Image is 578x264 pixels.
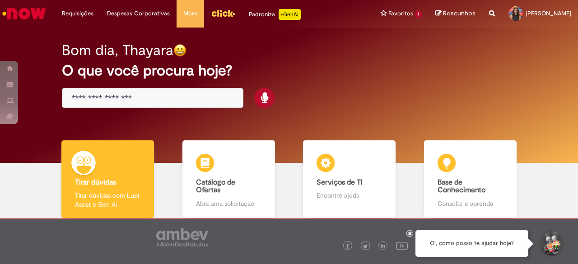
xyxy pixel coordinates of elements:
[249,9,301,20] div: Padroniza
[75,178,116,187] b: Tirar dúvidas
[47,140,168,218] a: Tirar dúvidas Tirar dúvidas com Lupi Assist e Gen Ai
[173,44,186,57] img: happy-face.png
[438,199,503,208] p: Consulte e aprenda
[537,230,564,257] button: Iniciar Conversa de Suporte
[196,178,235,195] b: Catálogo de Ofertas
[363,244,368,249] img: logo_footer_twitter.png
[317,178,363,187] b: Serviços de TI
[279,9,301,20] p: +GenAi
[183,9,197,18] span: More
[317,191,382,200] p: Encontre ajuda
[381,244,385,249] img: logo_footer_linkedin.png
[211,6,235,20] img: click_logo_yellow_360x200.png
[107,9,170,18] span: Despesas Corporativas
[168,140,289,218] a: Catálogo de Ofertas Abra uma solicitação
[62,9,93,18] span: Requisições
[62,42,173,58] h2: Bom dia, Thayara
[443,9,475,18] span: Rascunhos
[196,199,261,208] p: Abra uma solicitação
[396,240,408,251] img: logo_footer_youtube.png
[435,9,475,18] a: Rascunhos
[289,140,410,218] a: Serviços de TI Encontre ajuda
[1,5,47,23] img: ServiceNow
[345,244,350,249] img: logo_footer_facebook.png
[388,9,413,18] span: Favoritos
[75,191,140,209] p: Tirar dúvidas com Lupi Assist e Gen Ai
[526,9,571,17] span: [PERSON_NAME]
[156,228,208,246] img: logo_footer_ambev_rotulo_gray.png
[410,140,531,218] a: Base de Conhecimento Consulte e aprenda
[438,178,485,195] b: Base de Conhecimento
[415,230,528,257] div: Oi, como posso te ajudar hoje?
[62,63,516,79] h2: O que você procura hoje?
[415,10,422,18] span: 1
